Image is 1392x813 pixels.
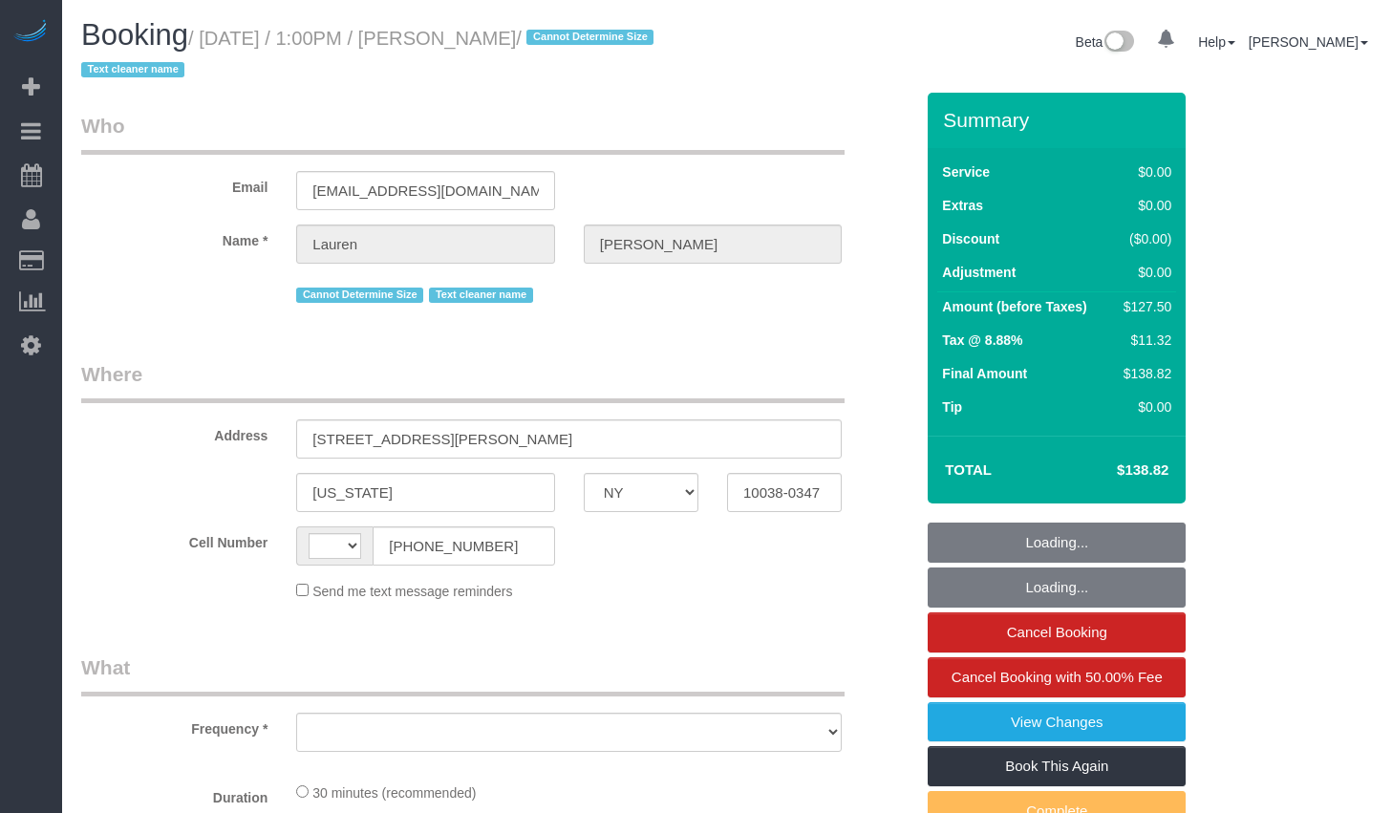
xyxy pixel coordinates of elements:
label: Tax @ 8.88% [942,331,1022,350]
label: Service [942,162,990,182]
input: First Name [296,225,554,264]
label: Final Amount [942,364,1027,383]
label: Address [67,419,282,445]
a: Book This Again [928,746,1186,786]
div: $127.50 [1116,297,1171,316]
span: Text cleaner name [81,62,184,77]
a: View Changes [928,702,1186,742]
img: New interface [1103,31,1134,55]
span: Cannot Determine Size [296,288,423,303]
label: Extras [942,196,983,215]
input: Cell Number [373,526,554,566]
div: $0.00 [1116,263,1171,282]
a: Cancel Booking [928,612,1186,653]
span: Cannot Determine Size [526,30,653,45]
div: ($0.00) [1116,229,1171,248]
input: Email [296,171,554,210]
label: Adjustment [942,263,1016,282]
small: / [DATE] / 1:00PM / [PERSON_NAME] [81,28,659,81]
legend: Who [81,112,845,155]
input: Last Name [584,225,842,264]
div: $0.00 [1116,397,1171,417]
label: Email [67,171,282,197]
span: Cancel Booking with 50.00% Fee [952,669,1163,685]
label: Frequency * [67,713,282,738]
label: Duration [67,781,282,807]
div: $0.00 [1116,196,1171,215]
span: Booking [81,18,188,52]
h3: Summary [943,109,1176,131]
legend: Where [81,360,845,403]
label: Tip [942,397,962,417]
label: Cell Number [67,526,282,552]
label: Amount (before Taxes) [942,297,1086,316]
input: City [296,473,554,512]
label: Name * [67,225,282,250]
div: $0.00 [1116,162,1171,182]
a: Cancel Booking with 50.00% Fee [928,657,1186,697]
legend: What [81,653,845,696]
span: Text cleaner name [429,288,532,303]
div: $138.82 [1116,364,1171,383]
span: 30 minutes (recommended) [312,785,476,801]
a: [PERSON_NAME] [1249,34,1368,50]
div: $11.32 [1116,331,1171,350]
input: Zip Code [727,473,842,512]
label: Discount [942,229,999,248]
strong: Total [945,461,992,478]
h4: $138.82 [1060,462,1168,479]
a: Help [1198,34,1235,50]
span: Send me text message reminders [312,584,512,599]
a: Beta [1076,34,1135,50]
img: Automaid Logo [11,19,50,46]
